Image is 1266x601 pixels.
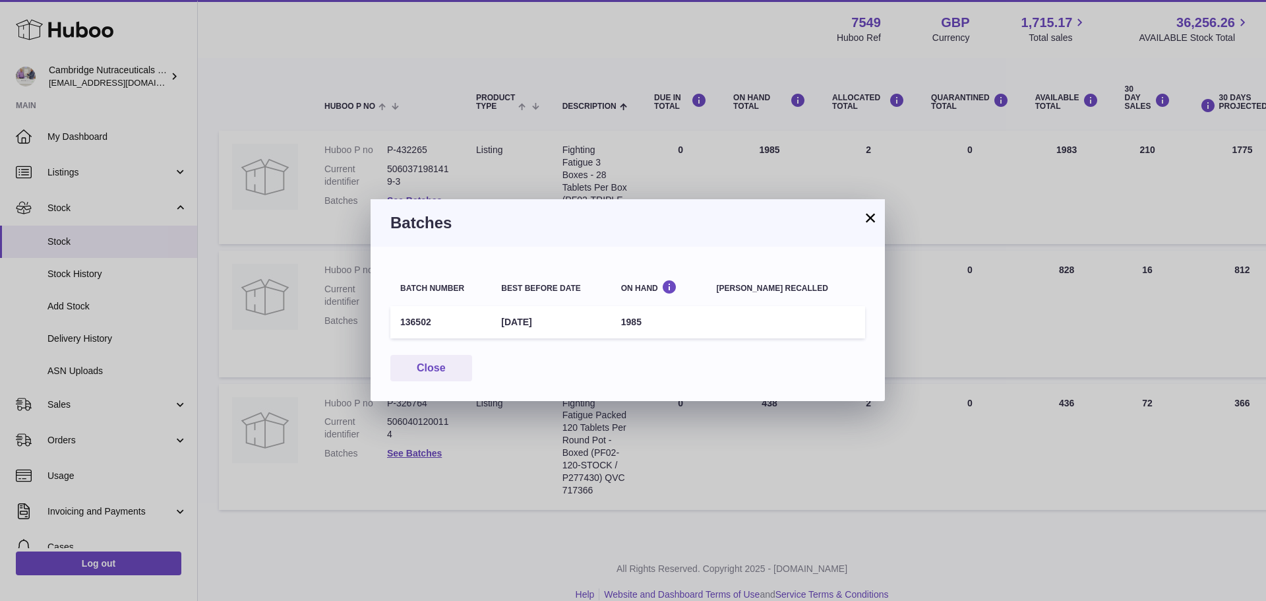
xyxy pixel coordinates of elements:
div: [PERSON_NAME] recalled [717,284,855,293]
div: Batch number [400,284,481,293]
button: × [862,210,878,226]
td: 1985 [611,306,707,338]
td: [DATE] [491,306,611,338]
div: On Hand [621,280,697,292]
h3: Batches [390,212,865,234]
div: Best before date [501,284,601,293]
td: 136502 [390,306,491,338]
button: Close [390,355,472,382]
